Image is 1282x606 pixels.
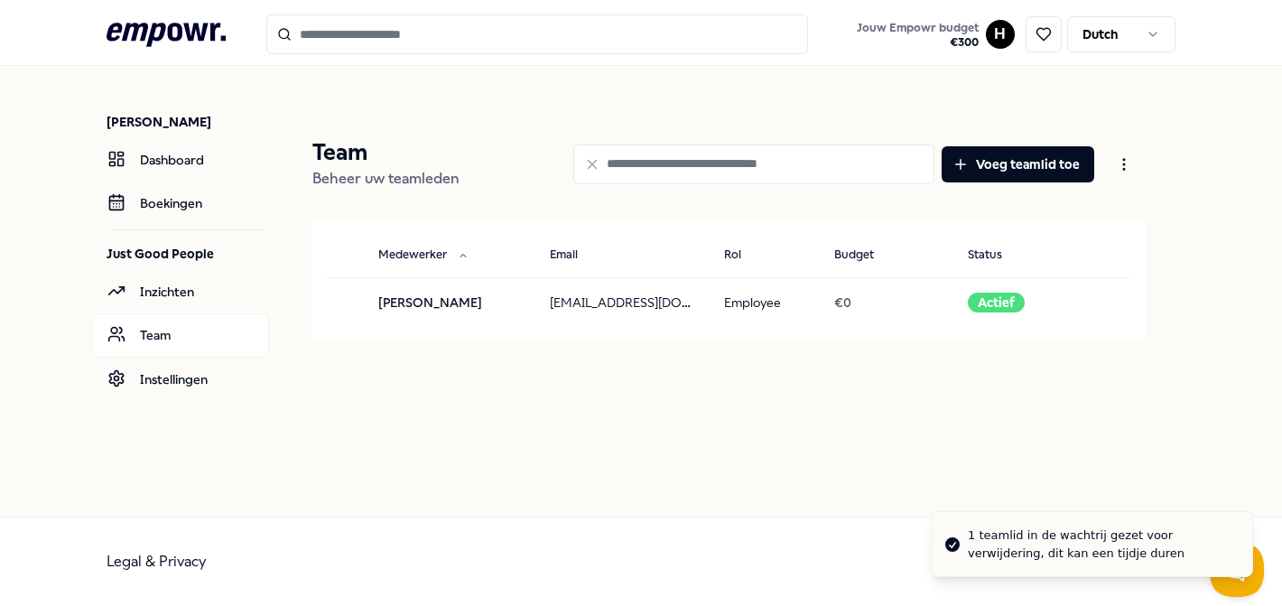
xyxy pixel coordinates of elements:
[107,553,207,570] a: Legal & Privacy
[312,170,460,187] span: Beheer uw teamleden
[92,358,269,401] a: Instellingen
[92,313,269,357] a: Team
[857,21,979,35] span: Jouw Empowr budget
[942,146,1094,182] button: Voeg teamlid toe
[535,277,709,327] td: [EMAIL_ADDRESS][DOMAIN_NAME]
[266,14,808,54] input: Search for products, categories or subcategories
[535,238,614,274] button: Email
[850,15,986,53] a: Jouw Empowr budget€300
[710,238,777,274] button: Rol
[857,35,979,50] span: € 300
[968,293,1025,312] div: Actief
[364,277,535,327] td: [PERSON_NAME]
[1101,146,1147,182] button: Open menu
[107,245,269,263] p: Just Good People
[953,238,1038,274] button: Status
[820,238,910,274] button: Budget
[92,138,269,182] a: Dashboard
[92,270,269,313] a: Inzichten
[853,17,982,53] button: Jouw Empowr budget€300
[968,527,1238,562] div: 1 teamlid in de wachtrij gezet voor verwijdering, dit kan een tijdje duren
[92,182,269,225] a: Boekingen
[834,295,851,310] span: € 0
[364,238,483,274] button: Medewerker
[710,277,820,327] td: Employee
[986,20,1015,49] button: H
[107,113,269,131] p: [PERSON_NAME]
[312,138,460,167] p: Team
